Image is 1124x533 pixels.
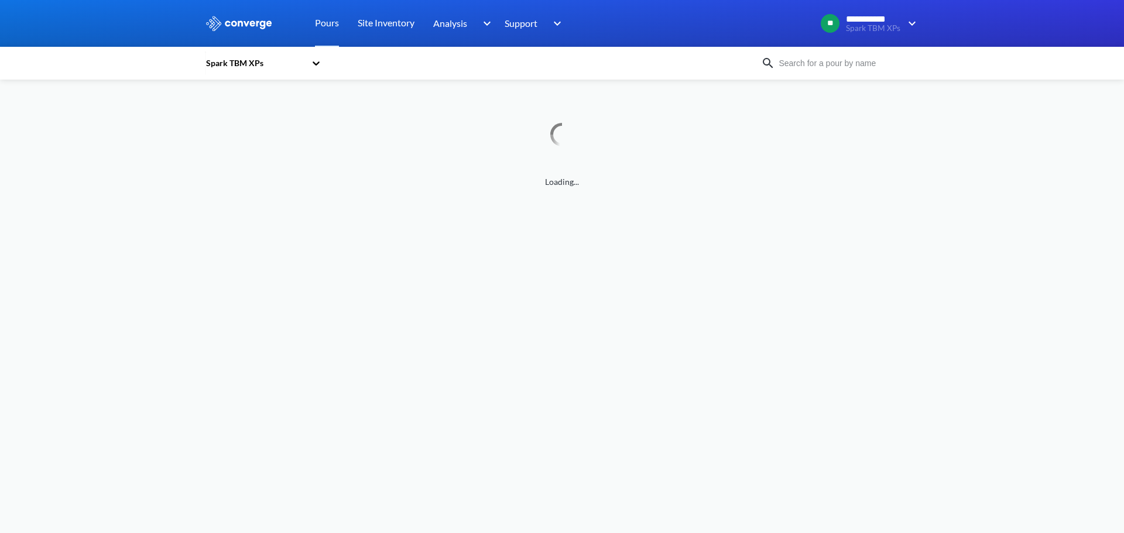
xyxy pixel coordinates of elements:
span: Loading... [205,176,919,188]
span: Support [505,16,537,30]
div: Spark TBM XPs [205,57,306,70]
img: downArrow.svg [475,16,494,30]
input: Search for a pour by name [775,57,917,70]
img: downArrow.svg [546,16,564,30]
img: downArrow.svg [900,16,919,30]
span: Spark TBM XPs [846,24,900,33]
img: icon-search.svg [761,56,775,70]
span: Analysis [433,16,467,30]
img: logo_ewhite.svg [205,16,273,31]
